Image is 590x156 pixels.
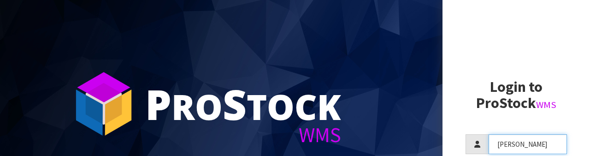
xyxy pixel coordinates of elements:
input: Username [489,134,567,154]
img: ProStock Cube [69,69,138,138]
small: WMS [536,99,556,111]
span: P [145,76,171,132]
h2: Login to ProStock [466,79,567,111]
div: WMS [145,125,341,145]
span: S [223,76,247,132]
div: ro tock [145,83,341,125]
